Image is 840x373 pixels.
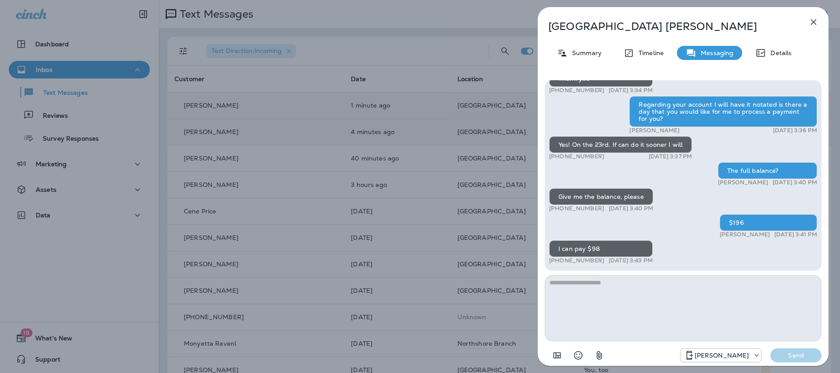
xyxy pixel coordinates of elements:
p: [DATE] 3:40 PM [773,179,817,186]
p: Timeline [634,49,664,56]
p: [DATE] 3:34 PM [609,87,653,94]
div: +1 (504) 576-9603 [680,350,762,361]
div: Regarding your account I will have it notated is there a day that you would like for me to proces... [629,96,817,127]
p: [GEOGRAPHIC_DATA] [PERSON_NAME] [548,20,789,33]
button: Select an emoji [569,347,587,364]
p: [PERSON_NAME] [718,179,768,186]
p: [PHONE_NUMBER] [549,153,604,160]
p: [DATE] 3:41 PM [774,231,817,238]
p: [PERSON_NAME] [720,231,770,238]
p: [DATE] 3:36 PM [773,127,817,134]
button: Add in a premade template [548,347,566,364]
p: [PERSON_NAME] [629,127,680,134]
p: Summary [568,49,602,56]
div: Give me the balance, please [549,188,653,205]
p: Details [766,49,792,56]
div: Yes! On the 23rd. If can do it sooner I will [549,136,692,153]
p: [PHONE_NUMBER] [549,205,604,212]
p: Messaging [696,49,733,56]
p: [DATE] 3:40 PM [609,205,653,212]
div: I can pay $98 [549,240,653,257]
div: $196 [720,214,817,231]
p: [DATE] 3:43 PM [609,257,653,264]
p: [PHONE_NUMBER] [549,87,604,94]
p: [PERSON_NAME] [695,352,749,359]
p: [PHONE_NUMBER] [549,257,604,264]
div: The full balance? [718,162,817,179]
p: [DATE] 3:37 PM [649,153,692,160]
